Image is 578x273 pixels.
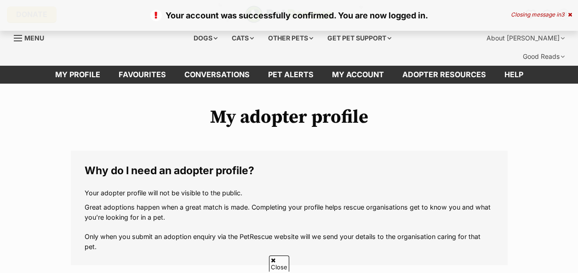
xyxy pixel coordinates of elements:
a: Pet alerts [259,66,323,84]
p: Great adoptions happen when a great match is made. Completing your profile helps rescue organisat... [85,202,494,251]
div: Get pet support [321,29,398,47]
div: Dogs [187,29,224,47]
div: About [PERSON_NAME] [480,29,571,47]
a: Adopter resources [393,66,495,84]
h1: My adopter profile [71,107,508,128]
div: Other pets [262,29,320,47]
div: Cats [225,29,260,47]
a: Favourites [109,66,175,84]
a: Help [495,66,532,84]
a: conversations [175,66,259,84]
legend: Why do I need an adopter profile? [85,165,494,176]
div: Good Reads [516,47,571,66]
span: Menu [24,34,44,42]
a: My profile [46,66,109,84]
fieldset: Why do I need an adopter profile? [71,151,508,265]
a: Menu [14,29,51,45]
a: My account [323,66,393,84]
span: Close [269,256,289,272]
p: Your adopter profile will not be visible to the public. [85,188,494,198]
